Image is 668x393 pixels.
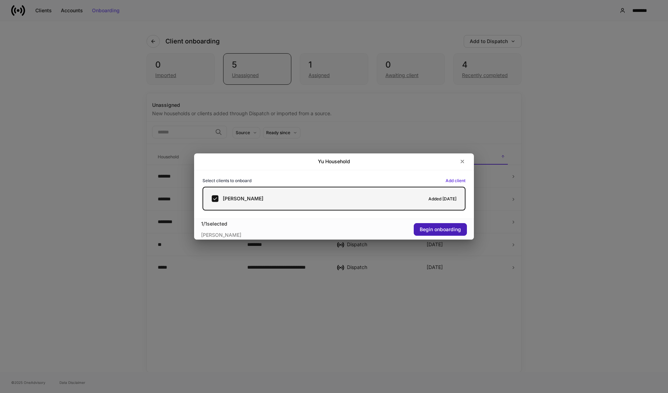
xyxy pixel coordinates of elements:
[201,220,334,227] div: 1 / 1 selected
[202,187,466,211] label: [PERSON_NAME]Added [DATE]
[428,195,456,202] h6: Added [DATE]
[446,179,466,183] button: Add client
[414,223,467,236] button: Begin onboarding
[318,158,350,165] h2: Yu Household
[202,177,251,184] h6: Select clients to onboard
[223,195,263,202] h5: [PERSON_NAME]
[420,227,461,232] div: Begin onboarding
[201,227,334,239] div: [PERSON_NAME]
